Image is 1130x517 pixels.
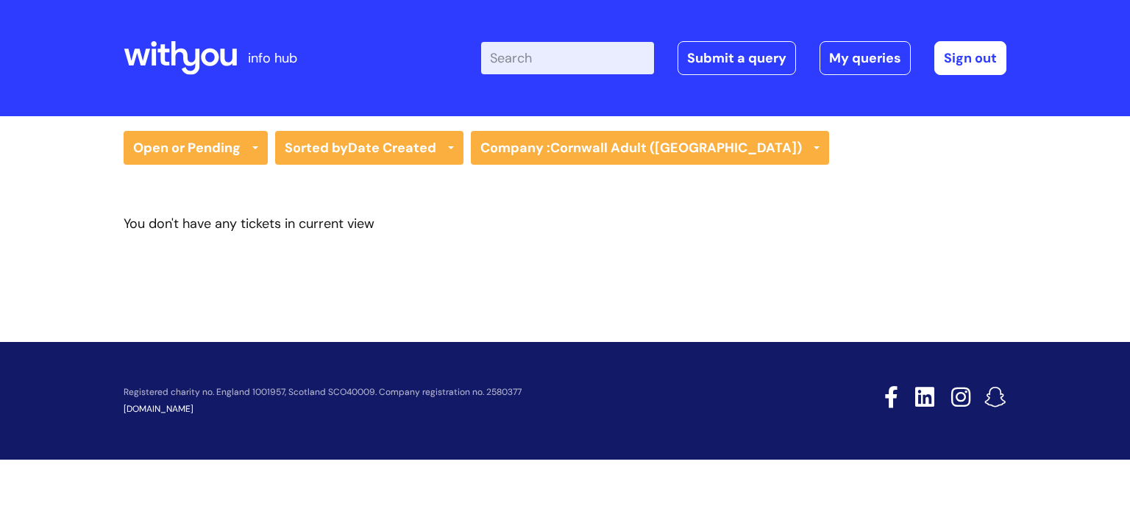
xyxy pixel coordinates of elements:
p: Registered charity no. England 1001957, Scotland SCO40009. Company registration no. 2580377 [124,388,780,397]
input: Search [481,42,654,74]
a: Sorted byDate Created [275,131,463,165]
a: My queries [820,41,911,75]
b: Date Created [348,139,436,157]
a: Sign out [934,41,1006,75]
div: | - [481,41,1006,75]
a: Company :Cornwall Adult ([GEOGRAPHIC_DATA]) [471,131,829,165]
p: info hub [248,46,297,70]
a: Open or Pending [124,131,268,165]
div: You don't have any tickets in current view [124,212,1006,235]
a: [DOMAIN_NAME] [124,403,193,415]
strong: Cornwall Adult ([GEOGRAPHIC_DATA]) [550,139,802,157]
a: Submit a query [678,41,796,75]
